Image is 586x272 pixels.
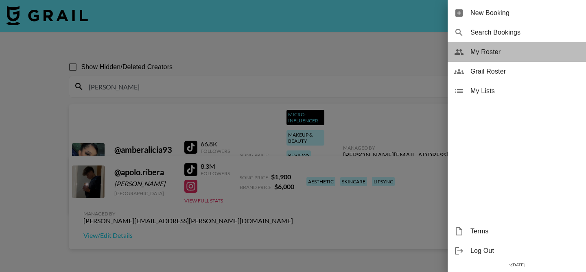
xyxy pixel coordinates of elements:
[448,3,586,23] div: New Booking
[470,67,579,76] span: Grail Roster
[448,81,586,101] div: My Lists
[448,241,586,261] div: Log Out
[448,222,586,241] div: Terms
[470,28,579,37] span: Search Bookings
[470,246,579,256] span: Log Out
[470,47,579,57] span: My Roster
[448,261,586,269] div: v [DATE]
[470,8,579,18] span: New Booking
[470,226,579,236] span: Terms
[448,62,586,81] div: Grail Roster
[448,42,586,62] div: My Roster
[448,23,586,42] div: Search Bookings
[470,86,579,96] span: My Lists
